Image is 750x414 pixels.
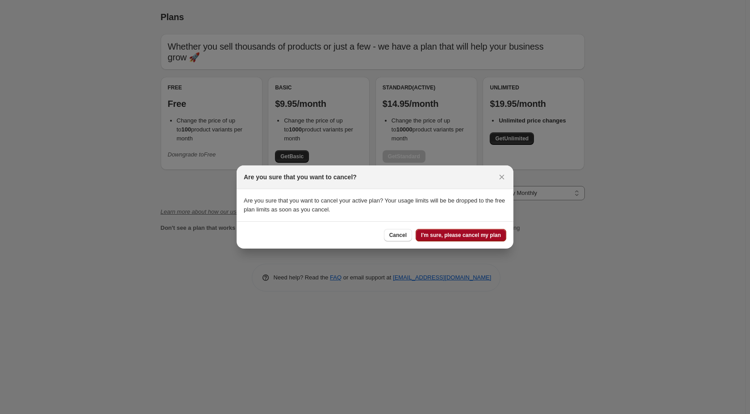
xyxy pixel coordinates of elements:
button: I'm sure, please cancel my plan [416,229,506,241]
button: Close [496,171,508,183]
span: I'm sure, please cancel my plan [421,232,501,239]
p: Are you sure that you want to cancel your active plan? Your usage limits will be be dropped to th... [244,196,506,214]
h2: Are you sure that you want to cancel? [244,173,357,182]
button: Cancel [384,229,412,241]
span: Cancel [389,232,407,239]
